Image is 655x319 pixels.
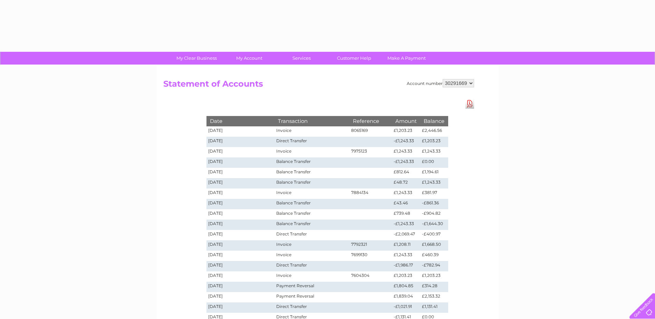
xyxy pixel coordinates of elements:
td: £2,446.56 [420,126,448,137]
td: £2,153.32 [420,292,448,302]
td: [DATE] [206,282,275,292]
td: £812.64 [392,168,420,178]
td: [DATE] [206,251,275,261]
td: [DATE] [206,220,275,230]
td: £1,203.23 [420,271,448,282]
th: Reference [349,116,392,126]
td: £1,203.23 [420,137,448,147]
th: Transaction [274,116,349,126]
th: Amount [392,116,420,126]
td: £43.46 [392,199,420,209]
td: -£782.94 [420,261,448,271]
td: 7975123 [349,147,392,157]
td: [DATE] [206,240,275,251]
td: Invoice [274,126,349,137]
td: Balance Transfer [274,157,349,168]
td: £0.00 [420,157,448,168]
th: Balance [420,116,448,126]
td: Invoice [274,188,349,199]
td: [DATE] [206,157,275,168]
td: [DATE] [206,137,275,147]
td: [DATE] [206,168,275,178]
td: [DATE] [206,126,275,137]
td: £739.48 [392,209,420,220]
td: Balance Transfer [274,178,349,188]
td: £1,243.33 [420,178,448,188]
td: Direct Transfer [274,261,349,271]
td: £1,203.23 [392,126,420,137]
td: [DATE] [206,302,275,313]
td: Direct Transfer [274,230,349,240]
td: -£1,243.33 [392,137,420,147]
td: -£2,069.47 [392,230,420,240]
td: £1,668.50 [420,240,448,251]
td: -£1,986.17 [392,261,420,271]
a: Download Pdf [465,99,474,109]
td: 7699130 [349,251,392,261]
td: Invoice [274,251,349,261]
td: [DATE] [206,261,275,271]
td: £48.72 [392,178,420,188]
td: -£400.97 [420,230,448,240]
td: 8065169 [349,126,392,137]
td: [DATE] [206,188,275,199]
td: -£1,243.33 [392,220,420,230]
td: Payment Reversal [274,292,349,302]
td: Invoice [274,240,349,251]
td: £1,839.04 [392,292,420,302]
a: Make A Payment [378,52,435,65]
td: [DATE] [206,178,275,188]
td: -£904.82 [420,209,448,220]
td: [DATE] [206,199,275,209]
td: Direct Transfer [274,302,349,313]
td: £1,131.41 [420,302,448,313]
td: £460.39 [420,251,448,261]
a: Services [273,52,330,65]
td: 7884134 [349,188,392,199]
div: Account number [407,79,474,87]
td: [DATE] [206,209,275,220]
td: Balance Transfer [274,220,349,230]
td: £1,804.85 [392,282,420,292]
td: Payment Reversal [274,282,349,292]
td: [DATE] [206,271,275,282]
h2: Statement of Accounts [163,79,474,92]
td: [DATE] [206,292,275,302]
a: My Clear Business [168,52,225,65]
td: £381.97 [420,188,448,199]
td: Direct Transfer [274,137,349,147]
td: £1,194.61 [420,168,448,178]
td: -£1,243.33 [392,157,420,168]
td: £1,243.33 [420,147,448,157]
td: £1,243.33 [392,147,420,157]
td: £1,243.33 [392,251,420,261]
td: -£1,021.91 [392,302,420,313]
td: Invoice [274,147,349,157]
td: Balance Transfer [274,199,349,209]
td: £1,208.11 [392,240,420,251]
td: 7792321 [349,240,392,251]
td: 7604304 [349,271,392,282]
td: Balance Transfer [274,168,349,178]
td: [DATE] [206,230,275,240]
th: Date [206,116,275,126]
a: My Account [221,52,278,65]
td: Invoice [274,271,349,282]
a: Customer Help [326,52,383,65]
td: [DATE] [206,147,275,157]
td: £314.28 [420,282,448,292]
td: £1,243.33 [392,188,420,199]
td: -£861.36 [420,199,448,209]
td: -£1,644.30 [420,220,448,230]
td: £1,203.23 [392,271,420,282]
td: Balance Transfer [274,209,349,220]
